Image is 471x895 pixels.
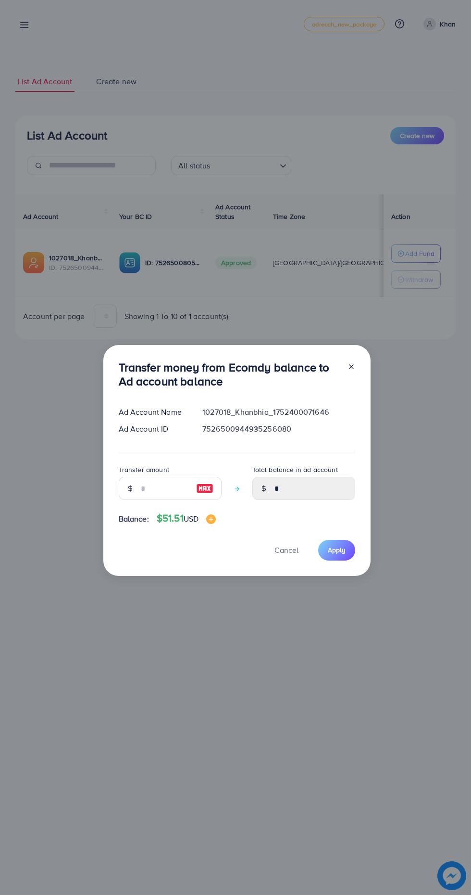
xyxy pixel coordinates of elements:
[119,513,149,524] span: Balance:
[111,407,195,418] div: Ad Account Name
[252,465,338,474] label: Total balance in ad account
[184,513,198,524] span: USD
[262,540,310,561] button: Cancel
[196,483,213,494] img: image
[274,545,298,555] span: Cancel
[318,540,355,561] button: Apply
[206,514,216,524] img: image
[328,545,346,555] span: Apply
[119,360,340,388] h3: Transfer money from Ecomdy balance to Ad account balance
[195,407,362,418] div: 1027018_Khanbhia_1752400071646
[195,423,362,435] div: 7526500944935256080
[111,423,195,435] div: Ad Account ID
[119,465,169,474] label: Transfer amount
[157,512,216,524] h4: $51.51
